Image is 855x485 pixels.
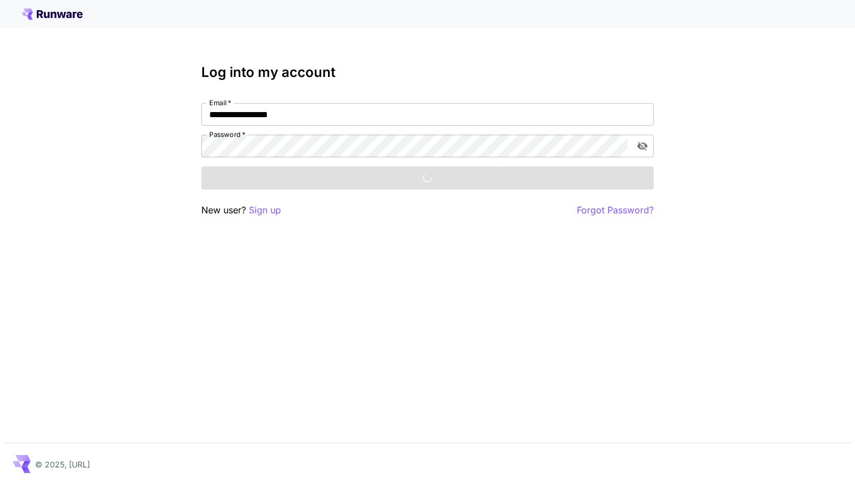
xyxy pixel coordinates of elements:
[201,203,281,217] p: New user?
[632,136,653,156] button: toggle password visibility
[577,203,654,217] button: Forgot Password?
[35,458,90,470] p: © 2025, [URL]
[201,65,654,80] h3: Log into my account
[209,98,231,108] label: Email
[249,203,281,217] button: Sign up
[209,130,245,139] label: Password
